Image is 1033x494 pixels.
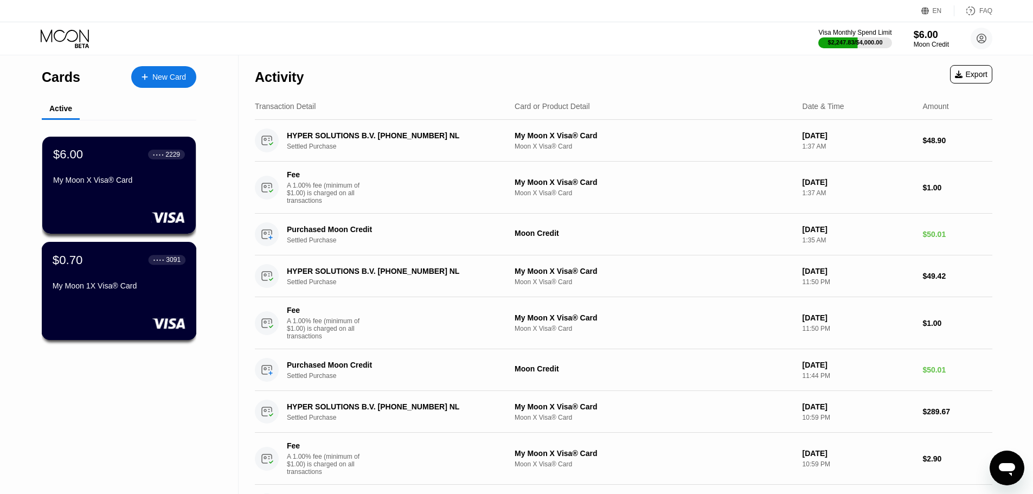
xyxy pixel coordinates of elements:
[287,131,497,140] div: HYPER SOLUTIONS B.V. [PHONE_NUMBER] NL
[53,253,83,267] div: $0.70
[803,325,914,332] div: 11:50 PM
[287,143,513,150] div: Settled Purchase
[803,102,844,111] div: Date & Time
[803,267,914,275] div: [DATE]
[255,214,992,255] div: Purchased Moon CreditSettled PurchaseMoon Credit[DATE]1:35 AM$50.01
[515,325,794,332] div: Moon X Visa® Card
[803,236,914,244] div: 1:35 AM
[255,349,992,391] div: Purchased Moon CreditSettled PurchaseMoon Credit[DATE]11:44 PM$50.01
[287,182,368,204] div: A 1.00% fee (minimum of $1.00) is charged on all transactions
[53,176,185,184] div: My Moon X Visa® Card
[287,225,497,234] div: Purchased Moon Credit
[515,414,794,421] div: Moon X Visa® Card
[165,151,180,158] div: 2229
[49,104,72,113] div: Active
[803,361,914,369] div: [DATE]
[287,372,513,380] div: Settled Purchase
[287,402,497,411] div: HYPER SOLUTIONS B.V. [PHONE_NUMBER] NL
[803,178,914,187] div: [DATE]
[515,189,794,197] div: Moon X Visa® Card
[922,230,992,239] div: $50.01
[818,29,891,48] div: Visa Monthly Spend Limit$2,247.83/$4,000.00
[131,66,196,88] div: New Card
[933,7,942,15] div: EN
[287,317,368,340] div: A 1.00% fee (minimum of $1.00) is charged on all transactions
[803,225,914,234] div: [DATE]
[803,143,914,150] div: 1:37 AM
[515,178,794,187] div: My Moon X Visa® Card
[803,278,914,286] div: 11:50 PM
[954,5,992,16] div: FAQ
[803,414,914,421] div: 10:59 PM
[287,170,363,179] div: Fee
[922,454,992,463] div: $2.90
[255,255,992,297] div: HYPER SOLUTIONS B.V. [PHONE_NUMBER] NLSettled PurchaseMy Moon X Visa® CardMoon X Visa® Card[DATE]...
[53,147,83,162] div: $6.00
[166,256,181,264] div: 3091
[922,365,992,374] div: $50.01
[287,414,513,421] div: Settled Purchase
[255,162,992,214] div: FeeA 1.00% fee (minimum of $1.00) is charged on all transactionsMy Moon X Visa® CardMoon X Visa® ...
[287,453,368,476] div: A 1.00% fee (minimum of $1.00) is charged on all transactions
[955,70,987,79] div: Export
[515,131,794,140] div: My Moon X Visa® Card
[53,281,185,290] div: My Moon 1X Visa® Card
[914,29,949,48] div: $6.00Moon Credit
[515,402,794,411] div: My Moon X Visa® Card
[803,449,914,458] div: [DATE]
[990,451,1024,485] iframe: Кнопка запуска окна обмена сообщениями
[515,229,794,238] div: Moon Credit
[255,120,992,162] div: HYPER SOLUTIONS B.V. [PHONE_NUMBER] NLSettled PurchaseMy Moon X Visa® CardMoon X Visa® Card[DATE]...
[922,272,992,280] div: $49.42
[153,258,164,261] div: ● ● ● ●
[515,278,794,286] div: Moon X Visa® Card
[255,297,992,349] div: FeeA 1.00% fee (minimum of $1.00) is charged on all transactionsMy Moon X Visa® CardMoon X Visa® ...
[515,460,794,468] div: Moon X Visa® Card
[515,449,794,458] div: My Moon X Visa® Card
[922,407,992,416] div: $289.67
[803,402,914,411] div: [DATE]
[153,153,164,156] div: ● ● ● ●
[818,29,891,36] div: Visa Monthly Spend Limit
[979,7,992,15] div: FAQ
[287,441,363,450] div: Fee
[255,391,992,433] div: HYPER SOLUTIONS B.V. [PHONE_NUMBER] NLSettled PurchaseMy Moon X Visa® CardMoon X Visa® Card[DATE]...
[921,5,954,16] div: EN
[287,236,513,244] div: Settled Purchase
[922,319,992,328] div: $1.00
[287,267,497,275] div: HYPER SOLUTIONS B.V. [PHONE_NUMBER] NL
[287,278,513,286] div: Settled Purchase
[922,102,948,111] div: Amount
[515,364,794,373] div: Moon Credit
[515,102,590,111] div: Card or Product Detail
[515,267,794,275] div: My Moon X Visa® Card
[922,183,992,192] div: $1.00
[803,189,914,197] div: 1:37 AM
[255,433,992,485] div: FeeA 1.00% fee (minimum of $1.00) is charged on all transactionsMy Moon X Visa® CardMoon X Visa® ...
[803,131,914,140] div: [DATE]
[42,69,80,85] div: Cards
[255,102,316,111] div: Transaction Detail
[287,361,497,369] div: Purchased Moon Credit
[922,136,992,145] div: $48.90
[255,69,304,85] div: Activity
[914,29,949,41] div: $6.00
[152,73,186,82] div: New Card
[803,313,914,322] div: [DATE]
[803,460,914,468] div: 10:59 PM
[42,242,196,339] div: $0.70● ● ● ●3091My Moon 1X Visa® Card
[515,143,794,150] div: Moon X Visa® Card
[515,313,794,322] div: My Moon X Visa® Card
[803,372,914,380] div: 11:44 PM
[914,41,949,48] div: Moon Credit
[42,137,196,234] div: $6.00● ● ● ●2229My Moon X Visa® Card
[287,306,363,315] div: Fee
[828,39,883,46] div: $2,247.83 / $4,000.00
[950,65,992,84] div: Export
